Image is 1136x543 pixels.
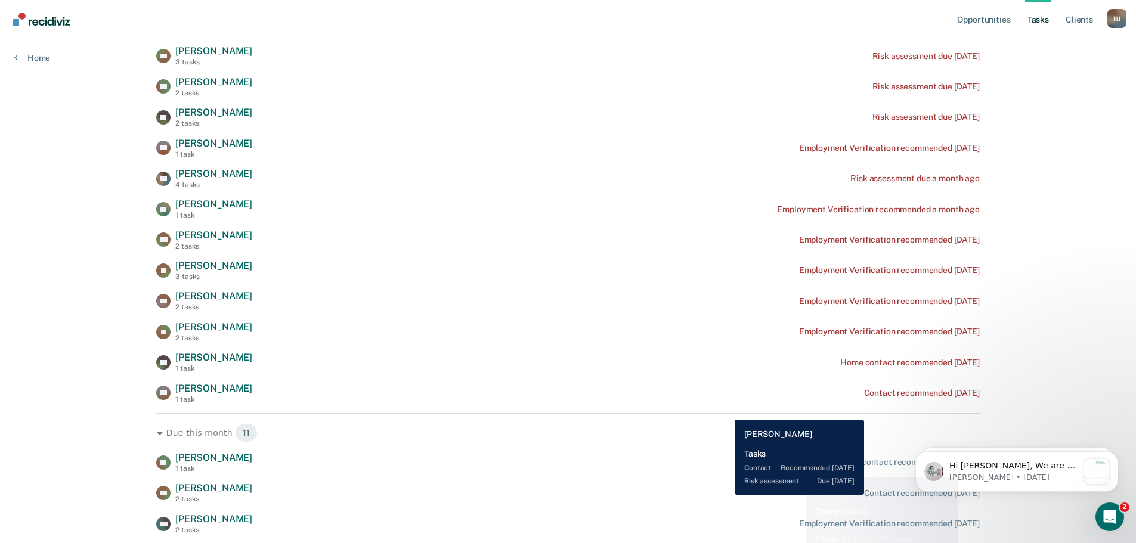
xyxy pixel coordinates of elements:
[799,327,980,337] div: Employment Verification recommended [DATE]
[1095,502,1124,531] iframe: Intercom live chat
[864,488,980,498] div: Contact recommended [DATE]
[175,272,252,281] div: 3 tasks
[1120,502,1129,512] span: 2
[13,13,70,26] img: Recidiviz
[840,358,980,368] div: Home contact recommended [DATE]
[175,290,252,302] span: [PERSON_NAME]
[175,482,252,494] span: [PERSON_NAME]
[175,334,252,342] div: 2 tasks
[175,383,252,394] span: [PERSON_NAME]
[872,112,980,122] div: Risk assessment due [DATE]
[897,427,1136,511] iframe: Intercom notifications message
[175,526,252,534] div: 2 tasks
[175,513,252,525] span: [PERSON_NAME]
[799,235,980,245] div: Employment Verification recommended [DATE]
[175,352,252,363] span: [PERSON_NAME]
[175,211,252,219] div: 1 task
[175,495,252,503] div: 2 tasks
[175,58,252,66] div: 3 tasks
[235,423,258,442] span: 11
[175,321,252,333] span: [PERSON_NAME]
[872,51,980,61] div: Risk assessment due [DATE]
[175,107,252,118] span: [PERSON_NAME]
[175,303,252,311] div: 2 tasks
[1107,9,1126,28] button: Profile dropdown button
[175,229,252,241] span: [PERSON_NAME]
[175,242,252,250] div: 2 tasks
[175,89,252,97] div: 2 tasks
[175,464,252,473] div: 1 task
[1107,9,1126,28] div: N J
[864,388,980,398] div: Contact recommended [DATE]
[799,519,980,529] div: Employment Verification recommended [DATE]
[175,364,252,373] div: 1 task
[799,296,980,306] div: Employment Verification recommended [DATE]
[175,168,252,179] span: [PERSON_NAME]
[175,260,252,271] span: [PERSON_NAME]
[175,45,252,57] span: [PERSON_NAME]
[175,119,252,128] div: 2 tasks
[175,138,252,149] span: [PERSON_NAME]
[175,181,252,189] div: 4 tasks
[175,198,252,210] span: [PERSON_NAME]
[175,150,252,159] div: 1 task
[14,52,50,63] a: Home
[156,423,980,442] div: Due this month 11
[175,395,252,404] div: 1 task
[799,265,980,275] div: Employment Verification recommended [DATE]
[777,204,979,215] div: Employment Verification recommended a month ago
[175,76,252,88] span: [PERSON_NAME]
[872,82,980,92] div: Risk assessment due [DATE]
[799,143,980,153] div: Employment Verification recommended [DATE]
[175,452,252,463] span: [PERSON_NAME]
[850,173,980,184] div: Risk assessment due a month ago
[837,457,979,467] div: Home contact recommended in a day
